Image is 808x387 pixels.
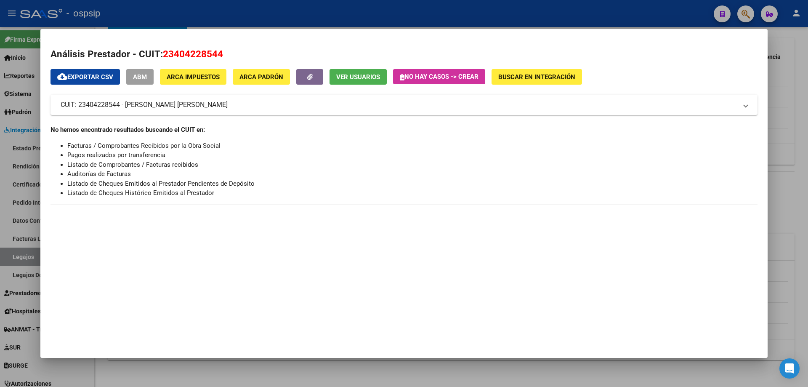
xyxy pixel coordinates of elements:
mat-icon: cloud_download [57,72,67,82]
span: Exportar CSV [57,73,113,81]
span: Ver Usuarios [336,73,380,81]
span: ARCA Padrón [239,73,283,81]
button: ARCA Impuestos [160,69,226,85]
span: ABM [133,73,147,81]
li: Listado de Comprobantes / Facturas recibidos [67,160,757,170]
button: Buscar en Integración [492,69,582,85]
span: ARCA Impuestos [167,73,220,81]
li: Auditorías de Facturas [67,169,757,179]
li: Pagos realizados por transferencia [67,150,757,160]
li: Listado de Cheques Emitidos al Prestador Pendientes de Depósito [67,179,757,189]
button: Exportar CSV [50,69,120,85]
strong: No hemos encontrado resultados buscando el CUIT en: [50,126,205,133]
span: No hay casos -> Crear [400,73,478,80]
button: No hay casos -> Crear [393,69,485,84]
h2: Análisis Prestador - CUIT: [50,47,757,61]
button: Ver Usuarios [330,69,387,85]
mat-panel-title: CUIT: 23404228544 - [PERSON_NAME] [PERSON_NAME] [61,100,737,110]
span: 23404228544 [163,48,223,59]
div: Open Intercom Messenger [779,358,800,379]
button: ARCA Padrón [233,69,290,85]
button: ABM [126,69,154,85]
mat-expansion-panel-header: CUIT: 23404228544 - [PERSON_NAME] [PERSON_NAME] [50,95,757,115]
li: Listado de Cheques Histórico Emitidos al Prestador [67,188,757,198]
span: Buscar en Integración [498,73,575,81]
li: Facturas / Comprobantes Recibidos por la Obra Social [67,141,757,151]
